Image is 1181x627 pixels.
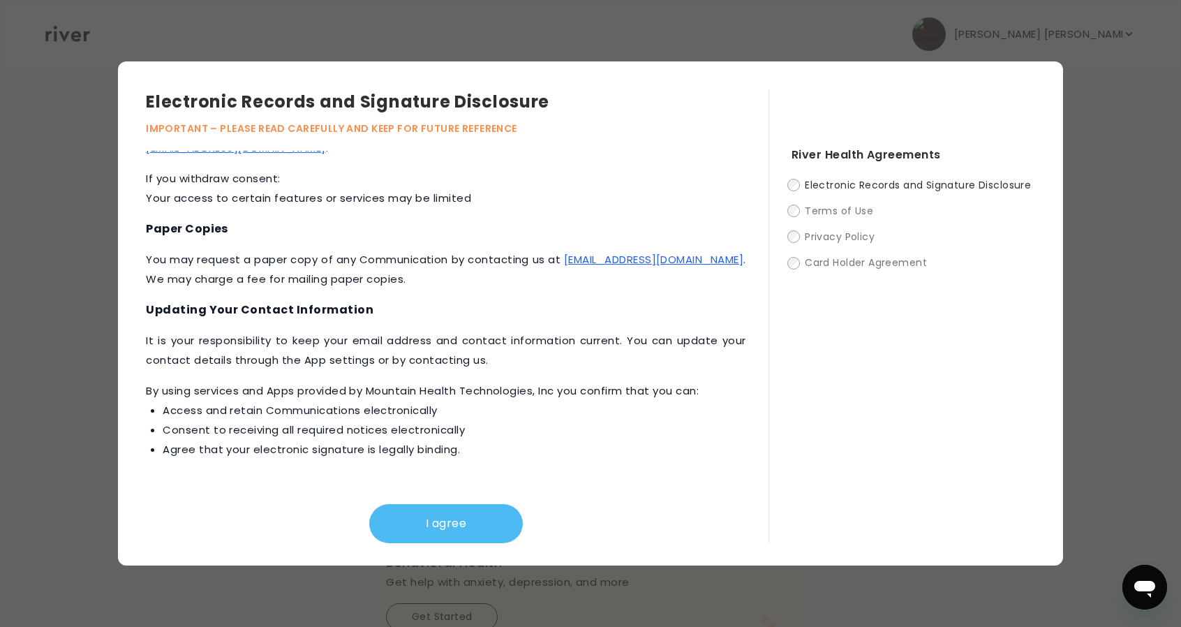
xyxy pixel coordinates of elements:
span: Electronic Records and Signature Disclosure [805,178,1031,192]
li: Consent to receiving all required notices electronically [163,420,746,440]
li: Access and retain Communications electronically [163,401,746,420]
span: Card Holder Agreement [805,256,927,270]
h4: River Health Agreements [792,145,1035,165]
span: Privacy Policy [805,230,875,244]
p: ‍By using services and Apps provided by Mountain Health Technologies, Inc you confirm that you can: [146,381,746,459]
p: IMPORTANT – PLEASE READ CAREFULLY AND KEEP FOR FUTURE REFERENCE [146,120,768,137]
p: If you withdraw consent: Your access to certain features or services may be limited [146,169,746,208]
li: Agree that your electronic signature is legally binding. [163,440,746,459]
a: [EMAIL_ADDRESS][DOMAIN_NAME] [564,252,743,267]
button: I agree [369,504,523,543]
h4: Paper Copies [146,219,746,239]
iframe: Button to launch messaging window [1122,565,1167,610]
span: Terms of Use [805,204,873,218]
p: It is your responsibility to keep your email address and contact information current. You can upd... [146,331,746,370]
p: You may request a paper copy of any Communication by contacting us at . We may charge a fee for m... [146,250,746,289]
h4: Updating Your Contact Information [146,300,746,320]
h3: Electronic Records and Signature Disclosure [146,89,768,115]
